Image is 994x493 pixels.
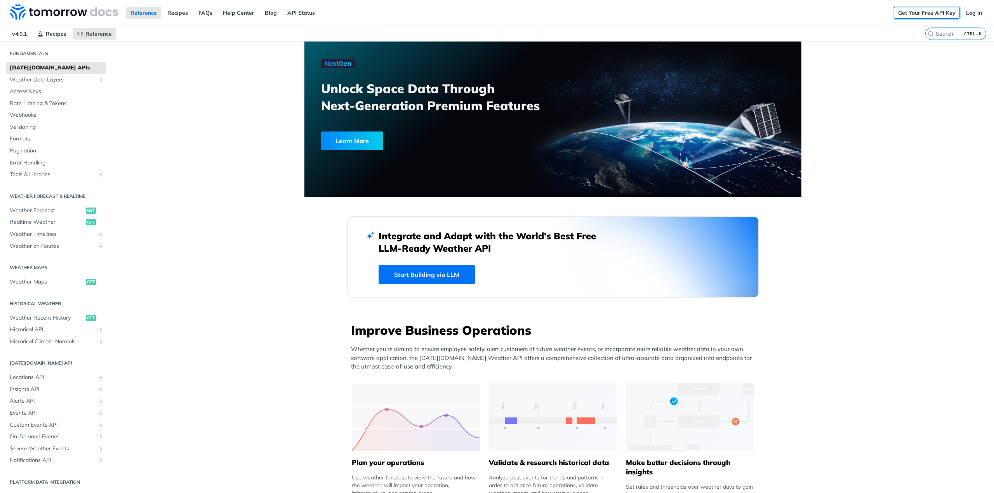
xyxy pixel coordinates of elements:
span: Webhooks [10,111,104,119]
h3: Unlock Space Data Through Next-Generation Premium Features [321,80,561,114]
a: Locations APIShow subpages for Locations API [6,372,106,383]
button: Show subpages for Weather Data Layers [98,77,104,83]
a: Historical Climate NormalsShow subpages for Historical Climate Normals [6,336,106,348]
a: Rate Limiting & Tokens [6,98,106,109]
span: get [86,279,96,285]
button: Show subpages for Weather Timelines [98,231,104,237]
span: On-Demand Events [10,433,96,441]
a: Reference [73,28,116,40]
span: Severe Weather Events [10,445,96,453]
span: Tools & Libraries [10,171,96,178]
h5: Plan your operations [352,458,480,467]
h2: Weather Maps [6,264,106,271]
button: Show subpages for Tools & Libraries [98,171,104,178]
svg: Search [928,31,934,37]
a: Log In [962,7,986,19]
button: Show subpages for Historical API [98,327,104,333]
a: FAQs [194,7,217,19]
span: get [86,219,96,225]
a: Severe Weather EventsShow subpages for Severe Weather Events [6,443,106,455]
a: Formats [6,133,106,145]
a: On-Demand EventsShow subpages for On-Demand Events [6,431,106,443]
span: Insights API [10,386,96,393]
span: Weather on Routes [10,242,96,250]
img: Tomorrow.io Weather API Docs [10,4,118,20]
span: Rate Limiting & Tokens [10,100,104,107]
button: Show subpages for On-Demand Events [98,434,104,440]
a: Weather Mapsget [6,276,106,288]
span: Alerts API [10,397,96,405]
span: Pagination [10,147,104,155]
span: Locations API [10,374,96,381]
span: Error Handling [10,159,104,167]
span: Historical API [10,326,96,334]
p: Whether you’re aiming to ensure employee safety, alert customers of future weather events, or inc... [351,345,759,371]
span: Events API [10,409,96,417]
a: Error Handling [6,157,106,169]
a: Tools & LibrariesShow subpages for Tools & Libraries [6,169,106,180]
button: Show subpages for Historical Climate Normals [98,339,104,345]
a: Notifications APIShow subpages for Notifications API [6,455,106,466]
a: Blog [261,7,281,19]
a: API Status [283,7,319,19]
span: Historical Climate Normals [10,338,96,346]
a: Learn More [321,131,513,150]
span: Weather Timelines [10,230,96,238]
a: Weather Forecastget [6,205,106,216]
img: NextGen [321,59,355,68]
a: Events APIShow subpages for Events API [6,407,106,419]
span: get [86,315,96,321]
a: Historical APIShow subpages for Historical API [6,324,106,336]
img: 39565e8-group-4962x.svg [352,383,480,451]
span: [DATE][DOMAIN_NAME] APIs [10,64,104,72]
span: Notifications API [10,457,96,464]
a: Weather Data LayersShow subpages for Weather Data Layers [6,74,106,86]
a: Weather Recent Historyget [6,312,106,324]
h5: Make better decisions through insights [626,458,754,477]
a: Pagination [6,145,106,157]
a: Recipes [163,7,192,19]
span: Weather Maps [10,278,84,286]
h2: Integrate and Adapt with the World’s Best Free LLM-Ready Weather API [379,230,608,254]
span: Weather Data Layers [10,76,96,84]
span: Access Keys [10,88,104,95]
a: Realtime Weatherget [6,216,106,228]
h3: Improve Business Operations [351,322,759,339]
a: Help Center [219,7,259,19]
span: Versioning [10,123,104,131]
button: Show subpages for Notifications API [98,457,104,464]
button: Show subpages for Insights API [98,386,104,393]
a: Reference [126,7,161,19]
a: Weather TimelinesShow subpages for Weather Timelines [6,228,106,240]
kbd: CTRL-K [962,30,984,38]
button: Show subpages for Severe Weather Events [98,446,104,452]
span: Formats [10,135,104,143]
button: Show subpages for Custom Events API [98,422,104,428]
a: Insights APIShow subpages for Insights API [6,384,106,395]
a: Custom Events APIShow subpages for Custom Events API [6,419,106,431]
h2: Platform DATA integration [6,479,106,486]
button: Show subpages for Alerts API [98,398,104,404]
a: [DATE][DOMAIN_NAME] APIs [6,62,106,74]
a: Access Keys [6,86,106,97]
span: Weather Recent History [10,314,84,322]
a: Webhooks [6,109,106,121]
img: a22d113-group-496-32x.svg [626,383,754,451]
span: Recipes [46,30,66,37]
a: Alerts APIShow subpages for Alerts API [6,395,106,407]
a: Start Building via LLM [379,265,475,284]
button: Show subpages for Events API [98,410,104,416]
a: Versioning [6,121,106,133]
span: Realtime Weather [10,218,84,226]
a: Get Your Free API Key [894,7,960,19]
h2: Fundamentals [6,50,106,57]
h2: Weather Forecast & realtime [6,193,106,200]
span: v4.0.1 [8,28,31,40]
button: Show subpages for Weather on Routes [98,243,104,249]
span: Custom Events API [10,421,96,429]
a: Recipes [33,28,71,40]
h2: [DATE][DOMAIN_NAME] API [6,360,106,367]
h2: Historical Weather [6,300,106,307]
span: Weather Forecast [10,207,84,214]
span: get [86,208,96,214]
